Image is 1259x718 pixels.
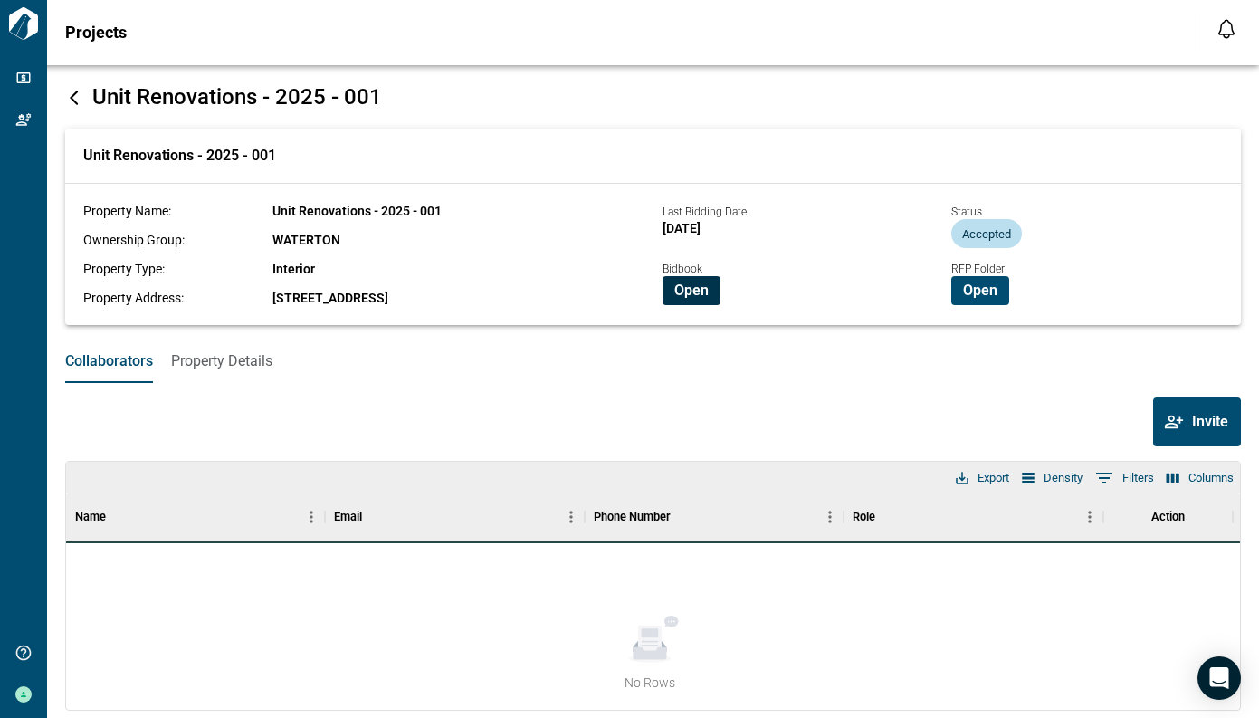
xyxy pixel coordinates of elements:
div: Name [75,492,106,542]
span: Projects [65,24,127,42]
span: Ownership Group: [83,233,185,247]
button: Sort [362,504,387,530]
span: Unit Renovations - 2025 - 001 [92,84,382,110]
div: Open Intercom Messenger [1197,656,1241,700]
button: Export [951,466,1014,490]
div: Phone Number [585,492,844,542]
button: Density [1017,466,1087,490]
div: Action [1151,492,1185,542]
div: Phone Number [594,492,671,542]
span: Collaborators [65,352,153,370]
span: Accepted [951,227,1022,241]
button: Menu [816,503,844,531]
span: Interior [272,262,315,276]
button: Menu [298,503,325,531]
div: Email [334,492,362,542]
span: [DATE] [663,221,701,235]
span: [STREET_ADDRESS] [272,291,388,305]
span: Open [674,282,709,300]
span: Unit Renovations - 2025 - 001 [272,204,442,218]
span: Bidbook [663,263,702,275]
button: Open [951,276,1009,305]
div: Role [853,492,875,542]
span: Status [951,206,982,218]
span: WATERTON [272,233,340,247]
span: Property Type: [83,262,165,276]
button: Menu [1076,503,1103,531]
button: Sort [671,504,696,530]
span: Last Bidding Date [663,206,747,218]
div: Email [325,492,584,542]
span: Invite [1192,413,1228,431]
button: Sort [106,504,131,530]
button: Invite [1153,397,1241,446]
a: Open [951,281,1009,298]
span: No Rows [625,674,675,692]
button: Select columns [1162,466,1238,490]
span: Property Address: [83,291,184,305]
div: Name [66,492,325,542]
button: Show filters [1091,464,1159,493]
div: base tabs [47,340,1259,383]
button: Open [663,276,720,305]
button: Open notification feed [1212,14,1241,43]
span: Property Name: [83,204,171,218]
span: Property Details [171,352,272,370]
button: Sort [875,504,901,530]
span: RFP Folder [951,263,1005,275]
div: Role [844,492,1102,542]
a: Open [663,281,720,298]
button: Menu [558,503,585,531]
div: Action [1103,492,1233,542]
span: Open [963,282,997,300]
span: Unit Renovations - 2025 - 001 [83,147,276,165]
